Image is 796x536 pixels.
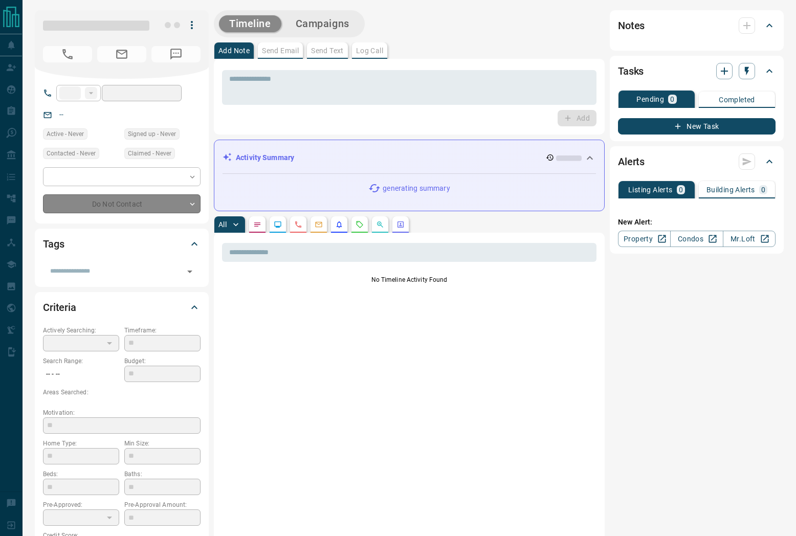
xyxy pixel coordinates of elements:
[128,148,171,159] span: Claimed - Never
[618,17,645,34] h2: Notes
[335,220,343,229] svg: Listing Alerts
[43,236,64,252] h2: Tags
[223,148,596,167] div: Activity Summary
[47,148,96,159] span: Contacted - Never
[222,275,596,284] p: No Timeline Activity Found
[43,439,119,448] p: Home Type:
[124,356,201,366] p: Budget:
[761,186,765,193] p: 0
[719,96,755,103] p: Completed
[43,356,119,366] p: Search Range:
[47,129,84,139] span: Active - Never
[618,149,776,174] div: Alerts
[396,220,405,229] svg: Agent Actions
[618,13,776,38] div: Notes
[236,152,294,163] p: Activity Summary
[253,220,261,229] svg: Notes
[124,470,201,479] p: Baths:
[618,217,776,228] p: New Alert:
[285,15,360,32] button: Campaigns
[128,129,176,139] span: Signed up - Never
[43,366,119,383] p: -- - --
[183,264,197,279] button: Open
[670,96,674,103] p: 0
[706,186,755,193] p: Building Alerts
[383,183,450,194] p: generating summary
[218,221,227,228] p: All
[670,231,723,247] a: Condos
[124,439,201,448] p: Min Size:
[219,15,281,32] button: Timeline
[59,110,63,119] a: --
[43,500,119,509] p: Pre-Approved:
[315,220,323,229] svg: Emails
[274,220,282,229] svg: Lead Browsing Activity
[43,232,201,256] div: Tags
[628,186,673,193] p: Listing Alerts
[151,46,201,62] span: No Number
[636,96,664,103] p: Pending
[43,388,201,397] p: Areas Searched:
[356,220,364,229] svg: Requests
[679,186,683,193] p: 0
[618,59,776,83] div: Tasks
[723,231,776,247] a: Mr.Loft
[376,220,384,229] svg: Opportunities
[43,326,119,335] p: Actively Searching:
[43,194,201,213] div: Do Not Contact
[124,500,201,509] p: Pre-Approval Amount:
[618,231,671,247] a: Property
[294,220,302,229] svg: Calls
[43,408,201,417] p: Motivation:
[618,153,645,170] h2: Alerts
[218,47,250,54] p: Add Note
[97,46,146,62] span: No Email
[618,63,644,79] h2: Tasks
[618,118,776,135] button: New Task
[43,470,119,479] p: Beds:
[43,299,76,316] h2: Criteria
[43,46,92,62] span: No Number
[124,326,201,335] p: Timeframe:
[43,295,201,320] div: Criteria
